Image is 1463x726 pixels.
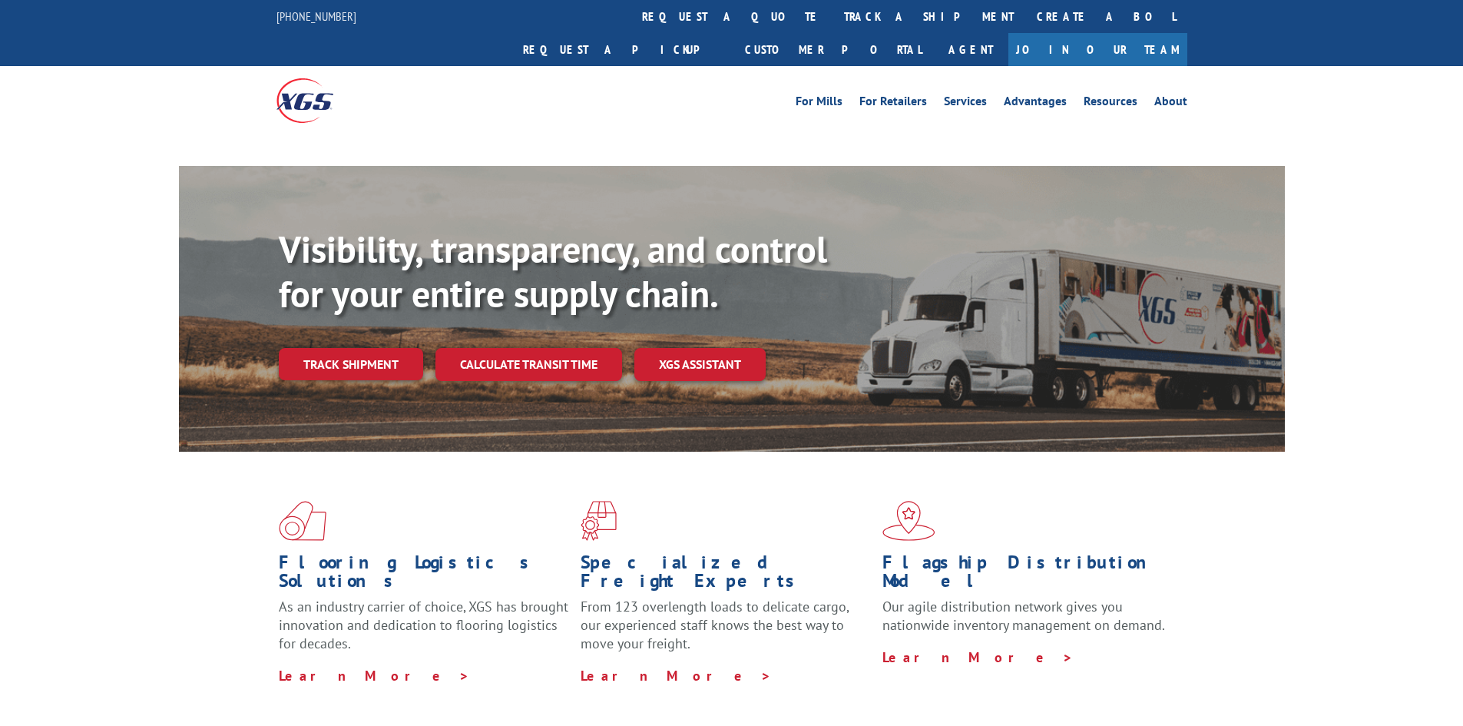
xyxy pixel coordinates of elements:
b: Visibility, transparency, and control for your entire supply chain. [279,225,827,317]
img: xgs-icon-total-supply-chain-intelligence-red [279,501,326,541]
a: Resources [1084,95,1137,112]
h1: Flooring Logistics Solutions [279,553,569,598]
a: Learn More > [279,667,470,685]
a: About [1154,95,1187,112]
p: From 123 overlength loads to delicate cargo, our experienced staff knows the best way to move you... [581,598,871,666]
img: xgs-icon-flagship-distribution-model-red [882,501,935,541]
a: Customer Portal [733,33,933,66]
a: Learn More > [882,648,1074,666]
h1: Flagship Distribution Model [882,553,1173,598]
h1: Specialized Freight Experts [581,553,871,598]
a: For Retailers [859,95,927,112]
a: Request a pickup [511,33,733,66]
a: Agent [933,33,1008,66]
a: XGS ASSISTANT [634,348,766,381]
a: Calculate transit time [435,348,622,381]
a: Advantages [1004,95,1067,112]
a: Track shipment [279,348,423,380]
span: Our agile distribution network gives you nationwide inventory management on demand. [882,598,1165,634]
img: xgs-icon-focused-on-flooring-red [581,501,617,541]
a: Services [944,95,987,112]
a: [PHONE_NUMBER] [276,8,356,24]
a: For Mills [796,95,842,112]
a: Learn More > [581,667,772,685]
span: As an industry carrier of choice, XGS has brought innovation and dedication to flooring logistics... [279,598,568,652]
a: Join Our Team [1008,33,1187,66]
